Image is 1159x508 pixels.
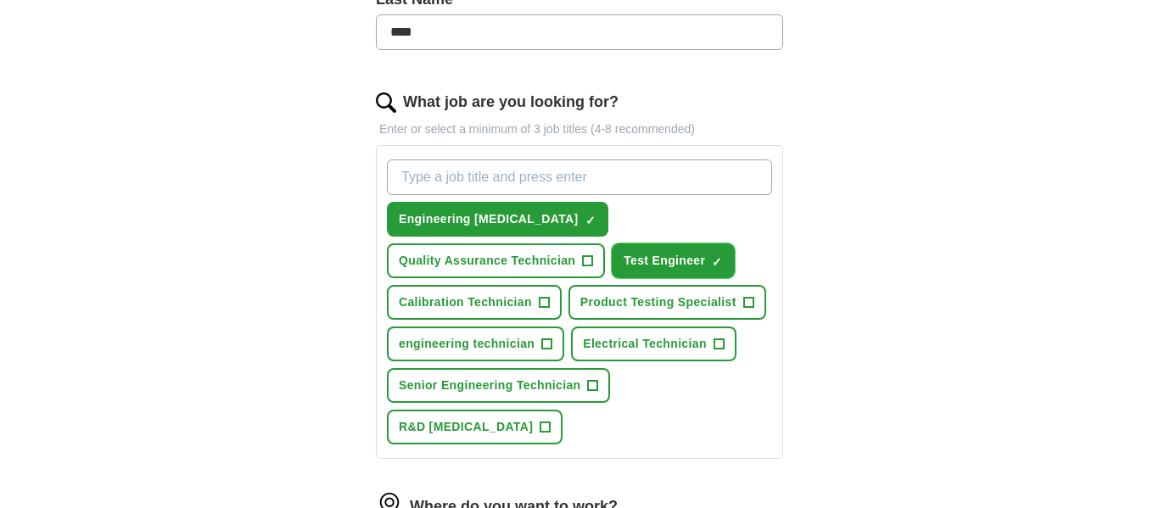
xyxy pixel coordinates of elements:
button: Calibration Technician [387,285,562,320]
label: What job are you looking for? [403,91,619,114]
button: Test Engineer✓ [612,243,735,278]
img: search.png [376,92,396,113]
span: Calibration Technician [399,293,532,311]
button: Product Testing Specialist [568,285,766,320]
input: Type a job title and press enter [387,159,772,195]
p: Enter or select a minimum of 3 job titles (4-8 recommended) [376,120,783,138]
span: Senior Engineering Technician [399,377,580,394]
button: Senior Engineering Technician [387,368,610,403]
span: ✓ [585,214,596,227]
span: ✓ [712,255,722,269]
span: engineering technician [399,335,535,353]
span: Test Engineer [624,252,705,270]
button: R&D [MEDICAL_DATA] [387,410,563,444]
span: Electrical Technician [583,335,707,353]
button: engineering technician [387,327,564,361]
span: Product Testing Specialist [580,293,736,311]
button: Engineering [MEDICAL_DATA]✓ [387,202,608,237]
button: Quality Assurance Technician [387,243,605,278]
button: Electrical Technician [571,327,736,361]
span: R&D [MEDICAL_DATA] [399,418,533,436]
span: Engineering [MEDICAL_DATA] [399,210,579,228]
span: Quality Assurance Technician [399,252,575,270]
